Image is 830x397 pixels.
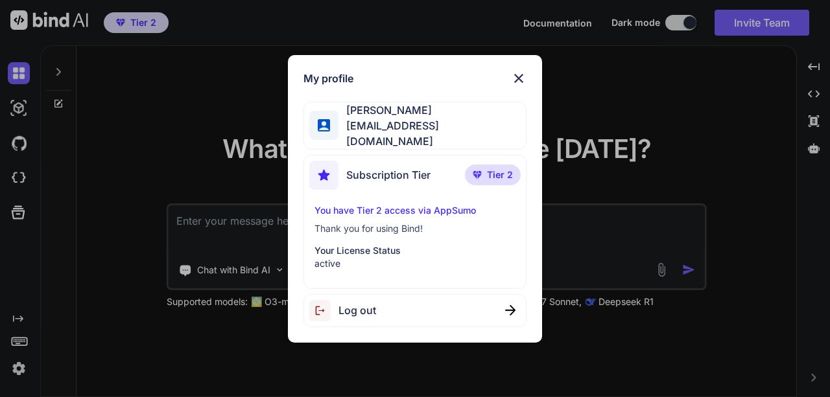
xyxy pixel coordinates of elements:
[314,257,515,270] p: active
[309,300,338,321] img: logout
[303,71,353,86] h1: My profile
[505,305,516,315] img: close
[314,244,515,257] p: Your License Status
[511,71,527,86] img: close
[487,168,513,181] span: Tier 2
[314,204,515,217] p: You have Tier 2 access via AppSumo
[338,102,525,118] span: [PERSON_NAME]
[309,161,338,190] img: subscription
[473,171,482,179] img: premium
[318,119,330,131] img: profile
[314,222,515,235] p: Thank you for using Bind!
[338,302,376,318] span: Log out
[338,118,525,149] span: [EMAIL_ADDRESS][DOMAIN_NAME]
[346,167,431,183] span: Subscription Tier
